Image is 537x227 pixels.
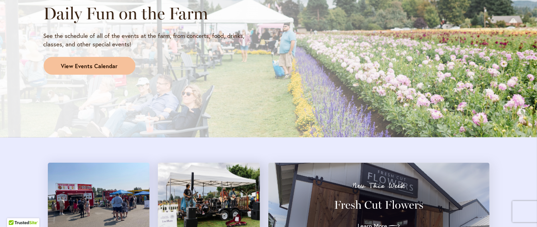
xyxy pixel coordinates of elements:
[44,32,262,48] p: See the schedule of all of the events at the farm, from concerts, food, drinks, classes, and othe...
[61,62,118,70] span: View Events Calendar
[44,57,135,75] a: View Events Calendar
[44,4,262,23] h2: Daily Fun on the Farm
[281,198,477,212] h3: Fresh Cut Flowers
[281,182,477,189] p: New This Week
